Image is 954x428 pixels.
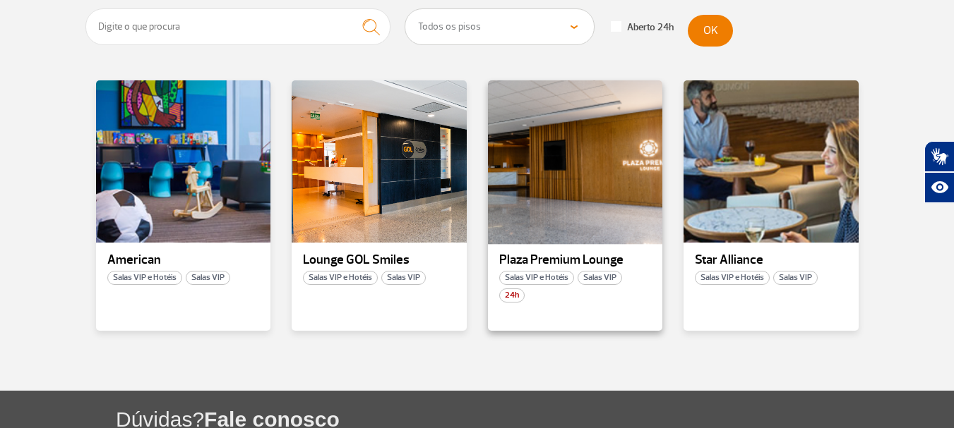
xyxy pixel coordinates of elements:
[499,253,652,267] p: Plaza Premium Lounge
[695,253,847,267] p: Star Alliance
[381,271,426,285] span: Salas VIP
[773,271,818,285] span: Salas VIP
[611,21,674,34] label: Aberto 24h
[924,141,954,172] button: Abrir tradutor de língua de sinais.
[695,271,770,285] span: Salas VIP e Hotéis
[578,271,622,285] span: Salas VIP
[924,141,954,203] div: Plugin de acessibilidade da Hand Talk.
[499,271,574,285] span: Salas VIP e Hotéis
[107,271,182,285] span: Salas VIP e Hotéis
[688,15,733,47] button: OK
[499,288,525,302] span: 24h
[186,271,230,285] span: Salas VIP
[107,253,260,267] p: American
[924,172,954,203] button: Abrir recursos assistivos.
[303,271,378,285] span: Salas VIP e Hotéis
[303,253,455,267] p: Lounge GOL Smiles
[85,8,391,45] input: Digite o que procura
